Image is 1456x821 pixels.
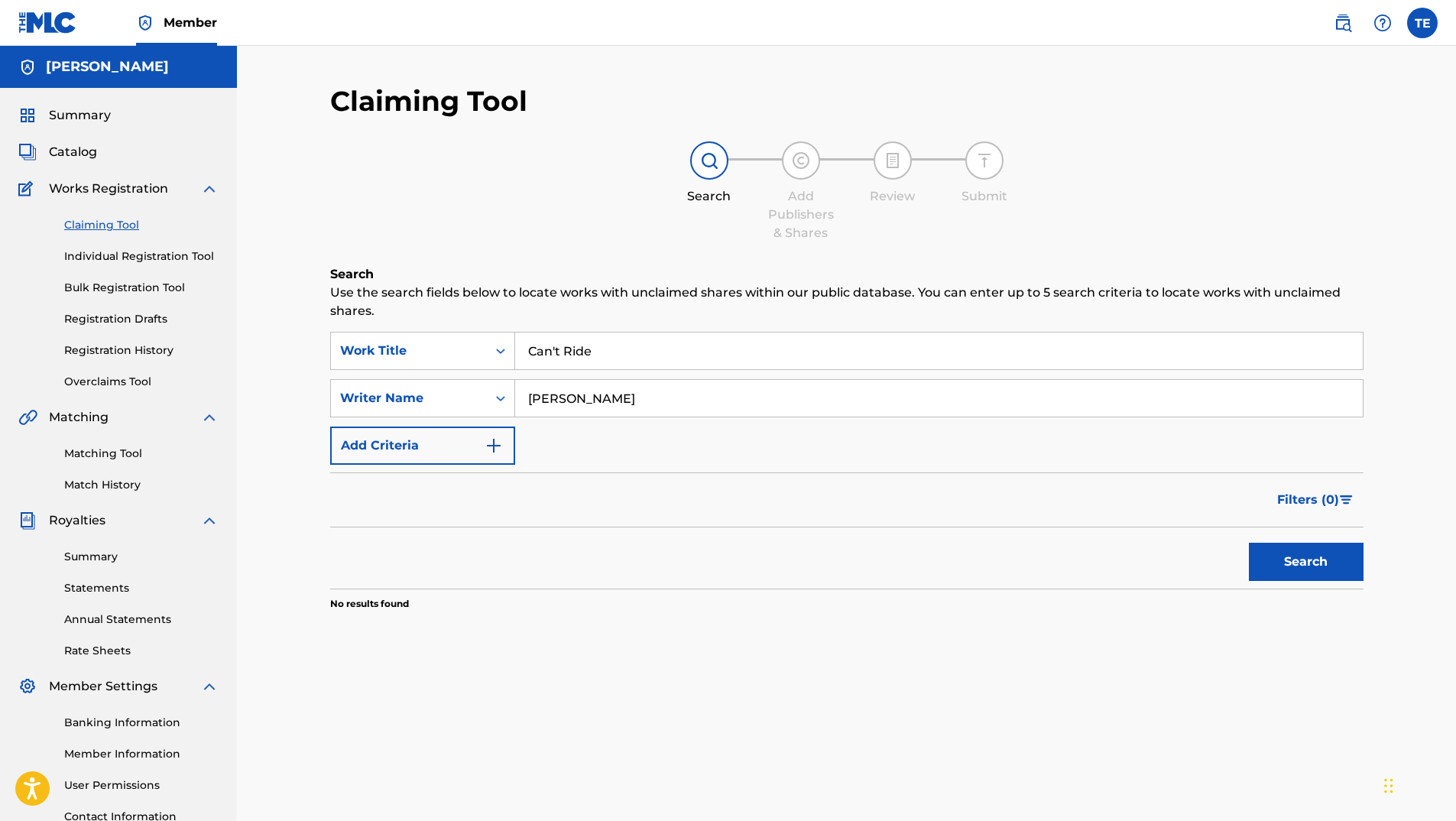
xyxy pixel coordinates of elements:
img: step indicator icon for Search [700,151,718,170]
h5: Trevonte Earl [46,58,169,76]
div: Drag [1384,763,1393,809]
div: Submit [946,187,1023,206]
a: SummarySummary [18,106,111,125]
p: No results found [330,597,409,611]
img: step indicator icon for Review [884,151,902,170]
img: Summary [18,106,37,125]
a: Registration Drafts [64,311,219,327]
a: Registration History [64,342,219,359]
a: Matching Tool [64,446,219,462]
a: Annual Statements [64,612,219,628]
img: expand [200,511,219,530]
span: Matching [49,408,109,427]
img: Catalog [18,143,37,161]
img: Accounts [18,58,37,76]
a: CatalogCatalog [18,143,97,161]
h6: Search [330,265,1364,284]
img: 9d2ae6d4665cec9f34b9.svg [485,436,503,455]
a: Claiming Tool [64,217,219,233]
form: Search Form [330,332,1364,589]
h2: Claiming Tool [330,84,527,118]
span: Catalog [49,143,97,161]
a: Member Information [64,746,219,762]
div: Search [671,187,747,206]
button: Add Criteria [330,427,515,465]
div: User Menu [1407,8,1438,38]
p: Use the search fields below to locate works with unclaimed shares within our public database. You... [330,284,1364,320]
a: Individual Registration Tool [64,248,219,264]
a: Rate Sheets [64,643,219,659]
div: Review [854,187,931,206]
img: step indicator icon for Submit [975,151,994,170]
img: search [1334,14,1352,32]
div: Work Title [340,342,478,360]
a: Overclaims Tool [64,374,219,390]
span: Member [164,14,217,31]
div: Help [1367,8,1398,38]
img: Member Settings [18,677,37,696]
button: Filters (0) [1268,481,1364,519]
span: Royalties [49,511,105,530]
img: Top Rightsholder [136,14,154,32]
button: Search [1249,543,1364,581]
img: step indicator icon for Add Publishers & Shares [792,151,810,170]
span: Member Settings [49,677,157,696]
img: expand [200,408,219,427]
img: Royalties [18,511,37,530]
span: Summary [49,106,111,125]
img: help [1373,14,1392,32]
a: User Permissions [64,777,219,793]
iframe: Chat Widget [1380,748,1456,821]
img: expand [200,677,219,696]
span: Works Registration [49,180,168,198]
img: Works Registration [18,180,38,198]
img: expand [200,180,219,198]
img: Matching [18,408,37,427]
a: Match History [64,477,219,493]
a: Summary [64,549,219,565]
div: Add Publishers & Shares [763,187,839,242]
span: Filters ( 0 ) [1277,491,1339,509]
a: Banking Information [64,715,219,731]
a: Statements [64,580,219,596]
img: filter [1340,495,1353,505]
img: MLC Logo [18,11,77,34]
a: Public Search [1328,8,1358,38]
div: Writer Name [340,389,478,407]
a: Bulk Registration Tool [64,280,219,296]
iframe: Resource Center [1413,558,1456,681]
